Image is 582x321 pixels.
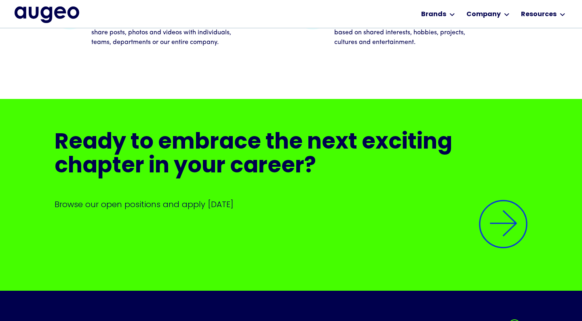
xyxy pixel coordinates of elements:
div: Company [466,10,501,19]
p: Stay up to date on our latest company updates—and share posts, photos and videos with individuals... [91,18,247,47]
p: Connect with colleagues across dedicated spaces based on shared interests, hobbies, projects, cul... [334,18,489,47]
p: Browse our open positions and apply [DATE] [55,199,527,210]
div: Brands [421,10,446,19]
img: Arrow symbol in bright blue pointing diagonally upward and to the right to indicate an active link. [469,190,538,258]
a: Ready to embrace the next exciting chapter in your career?Browse our open positions and apply [DA... [55,131,527,258]
img: Augeo's full logo in midnight blue. [15,6,79,23]
h2: Ready to embrace the next exciting chapter in your career? [55,131,527,179]
a: home [15,6,79,23]
div: Resources [521,10,557,19]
